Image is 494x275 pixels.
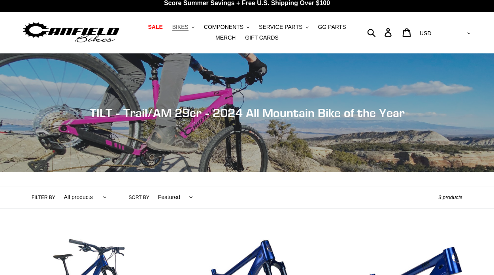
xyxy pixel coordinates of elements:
[438,194,462,200] span: 3 products
[204,24,243,30] span: COMPONENTS
[32,194,55,201] label: Filter by
[148,24,162,30] span: SALE
[255,22,312,32] button: SERVICE PARTS
[172,24,189,30] span: BIKES
[144,22,166,32] a: SALE
[168,22,198,32] button: BIKES
[215,34,236,41] span: MERCH
[200,22,253,32] button: COMPONENTS
[314,22,350,32] a: GG PARTS
[90,106,405,120] span: TILT - Trail/AM 29er - 2024 All Mountain Bike of the Year
[245,34,279,41] span: GIFT CARDS
[22,20,121,45] img: Canfield Bikes
[129,194,149,201] label: Sort by
[211,32,239,43] a: MERCH
[318,24,346,30] span: GG PARTS
[259,24,302,30] span: SERVICE PARTS
[241,32,283,43] a: GIFT CARDS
